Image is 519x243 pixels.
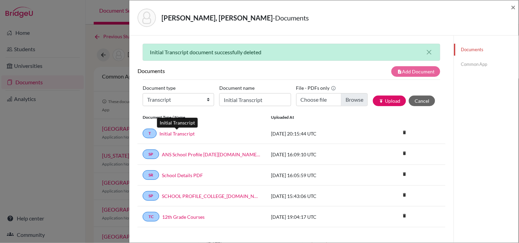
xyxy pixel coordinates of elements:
[161,14,273,22] strong: [PERSON_NAME], [PERSON_NAME]
[399,212,410,221] a: delete
[138,68,291,74] h6: Documents
[143,44,440,61] div: Initial Transcript document successfully deleted
[159,130,195,137] a: Initial Transcript
[399,211,410,221] i: delete
[399,127,410,138] i: delete
[399,170,410,179] a: delete
[399,128,410,138] a: delete
[511,3,516,11] button: Close
[399,169,410,179] i: delete
[138,114,266,120] div: Document Type / Name
[391,66,440,77] button: note_addAdd Document
[296,83,336,93] label: File - PDFs only
[143,149,159,159] a: SP
[266,114,368,120] div: Uploaded at
[143,83,176,93] label: Document type
[143,170,159,180] a: SR
[162,151,261,158] a: ANS School Profile [DATE][DOMAIN_NAME][DATE]_wide
[511,2,516,12] span: ×
[219,83,255,93] label: Document name
[157,118,198,128] div: Initial Transcript
[266,213,368,220] div: [DATE] 19:04:17 UTC
[454,44,519,56] a: Documents
[454,58,519,70] a: Common App
[162,172,203,179] a: School Details PDF
[399,148,410,158] i: delete
[399,191,410,200] a: delete
[266,192,368,200] div: [DATE] 15:43:06 UTC
[162,192,261,200] a: SCHOOL PROFILE_COLLEGE_[DOMAIN_NAME]_wide
[143,212,159,221] a: TC
[397,69,402,74] i: note_add
[143,129,157,138] a: T
[399,190,410,200] i: delete
[266,172,368,179] div: [DATE] 16:05:59 UTC
[273,14,309,22] span: - Documents
[162,213,205,220] a: 12th Grade Courses
[266,130,368,137] div: [DATE] 20:15:44 UTC
[373,96,406,106] button: publishUpload
[409,96,435,106] button: Cancel
[399,149,410,158] a: delete
[379,99,384,103] i: publish
[425,48,433,56] button: close
[266,151,368,158] div: [DATE] 16:09:10 UTC
[143,191,159,201] a: SP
